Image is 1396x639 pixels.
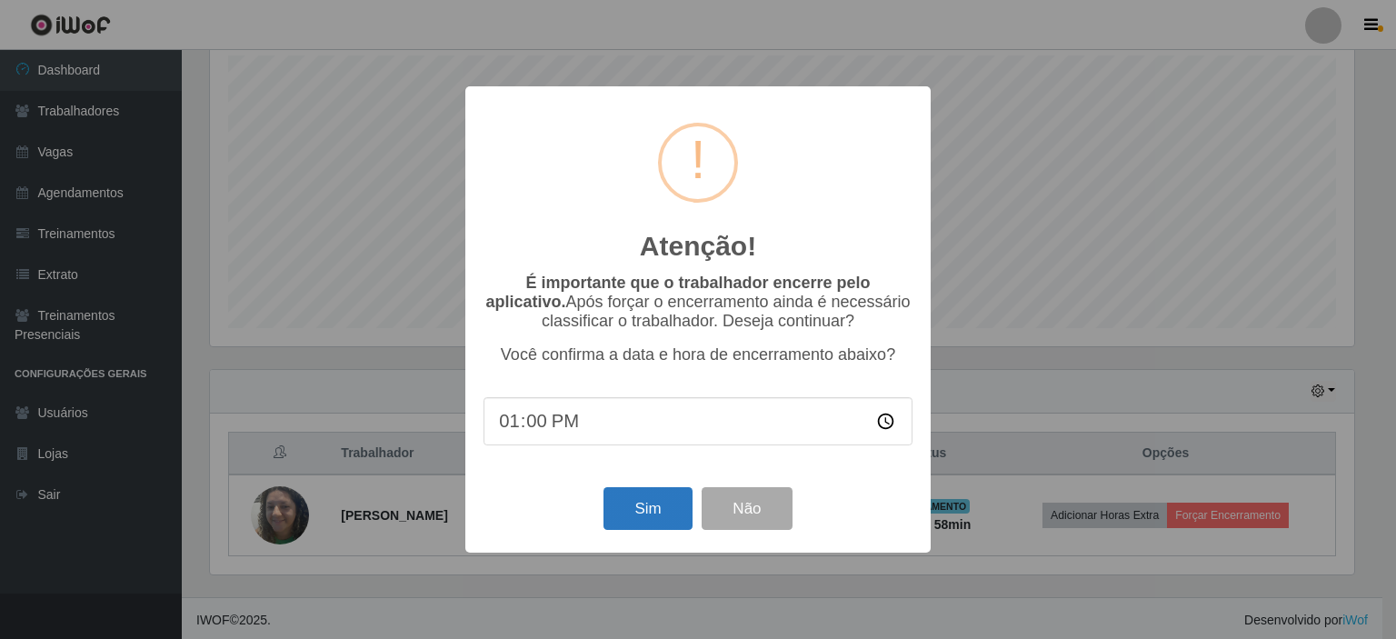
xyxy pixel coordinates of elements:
[484,345,912,364] p: Você confirma a data e hora de encerramento abaixo?
[485,274,870,311] b: É importante que o trabalhador encerre pelo aplicativo.
[603,487,692,530] button: Sim
[640,230,756,263] h2: Atenção!
[484,274,912,331] p: Após forçar o encerramento ainda é necessário classificar o trabalhador. Deseja continuar?
[702,487,792,530] button: Não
